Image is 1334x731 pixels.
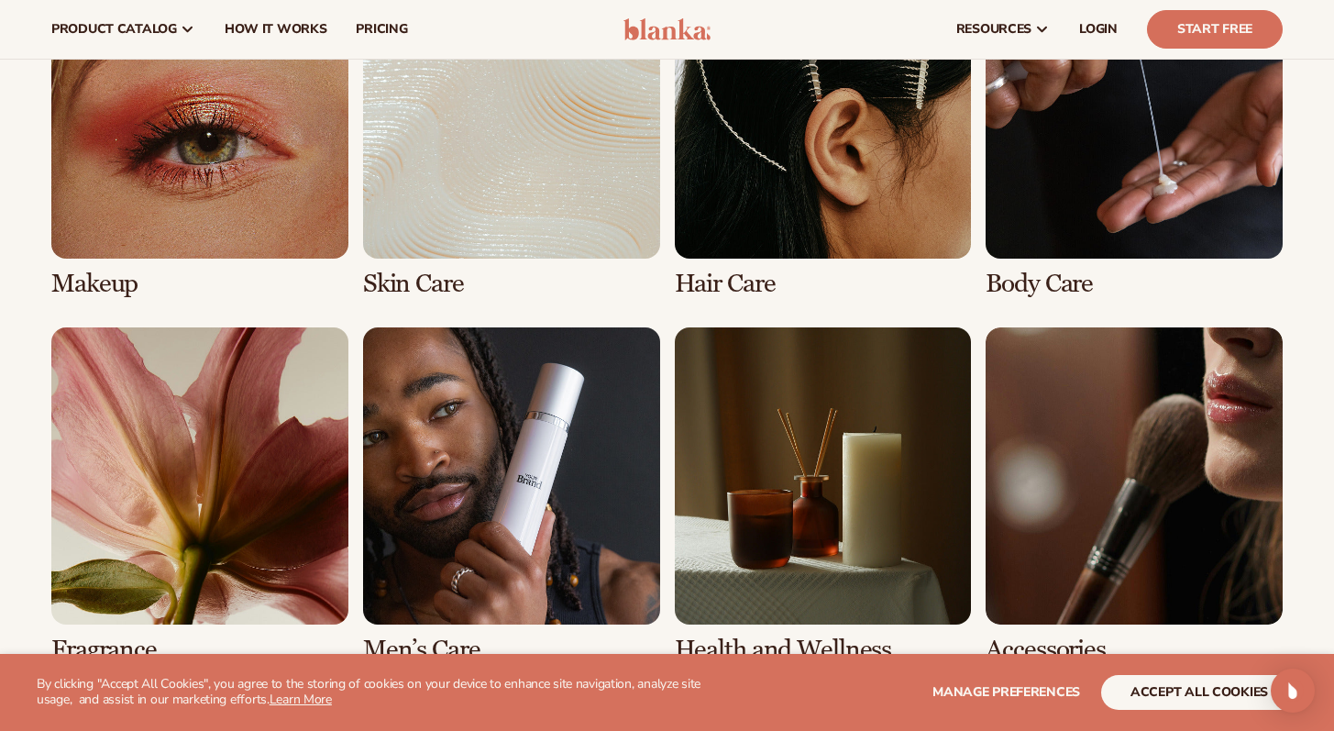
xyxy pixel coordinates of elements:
[623,18,711,40] img: logo
[1271,669,1315,713] div: Open Intercom Messenger
[986,327,1283,664] div: 8 / 8
[51,270,348,298] h3: Makeup
[932,675,1080,710] button: Manage preferences
[51,22,177,37] span: product catalog
[356,22,407,37] span: pricing
[225,22,327,37] span: How It Works
[1079,22,1118,37] span: LOGIN
[37,677,702,708] p: By clicking "Accept All Cookies", you agree to the storing of cookies on your device to enhance s...
[675,270,972,298] h3: Hair Care
[51,327,348,664] div: 5 / 8
[932,683,1080,701] span: Manage preferences
[363,327,660,664] div: 6 / 8
[363,270,660,298] h3: Skin Care
[1101,675,1297,710] button: accept all cookies
[956,22,1031,37] span: resources
[675,327,972,664] div: 7 / 8
[270,691,332,708] a: Learn More
[986,270,1283,298] h3: Body Care
[1147,10,1283,49] a: Start Free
